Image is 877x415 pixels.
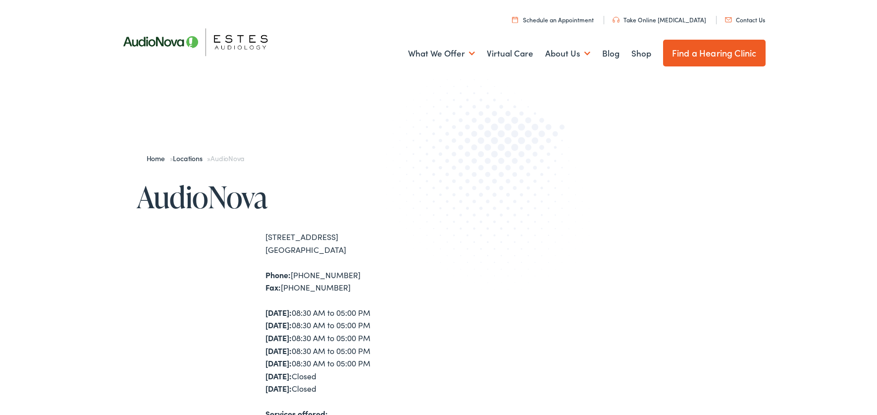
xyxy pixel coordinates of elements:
[173,153,207,163] a: Locations
[487,35,533,72] a: Virtual Care
[545,35,590,72] a: About Us
[210,153,244,163] span: AudioNova
[613,17,619,23] img: utility icon
[265,319,292,330] strong: [DATE]:
[137,180,439,213] h1: AudioNova
[265,306,439,395] div: 08:30 AM to 05:00 PM 08:30 AM to 05:00 PM 08:30 AM to 05:00 PM 08:30 AM to 05:00 PM 08:30 AM to 0...
[408,35,475,72] a: What We Offer
[265,370,292,381] strong: [DATE]:
[631,35,651,72] a: Shop
[265,231,439,256] div: [STREET_ADDRESS] [GEOGRAPHIC_DATA]
[265,345,292,356] strong: [DATE]:
[147,153,170,163] a: Home
[725,17,732,22] img: utility icon
[725,15,765,24] a: Contact Us
[265,357,292,368] strong: [DATE]:
[613,15,706,24] a: Take Online [MEDICAL_DATA]
[147,153,245,163] span: » »
[265,332,292,343] strong: [DATE]:
[265,269,291,280] strong: Phone:
[512,16,518,23] img: utility icon
[265,269,439,294] div: [PHONE_NUMBER] [PHONE_NUMBER]
[602,35,619,72] a: Blog
[265,383,292,394] strong: [DATE]:
[265,307,292,318] strong: [DATE]:
[663,40,766,66] a: Find a Hearing Clinic
[265,282,281,293] strong: Fax:
[512,15,594,24] a: Schedule an Appointment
